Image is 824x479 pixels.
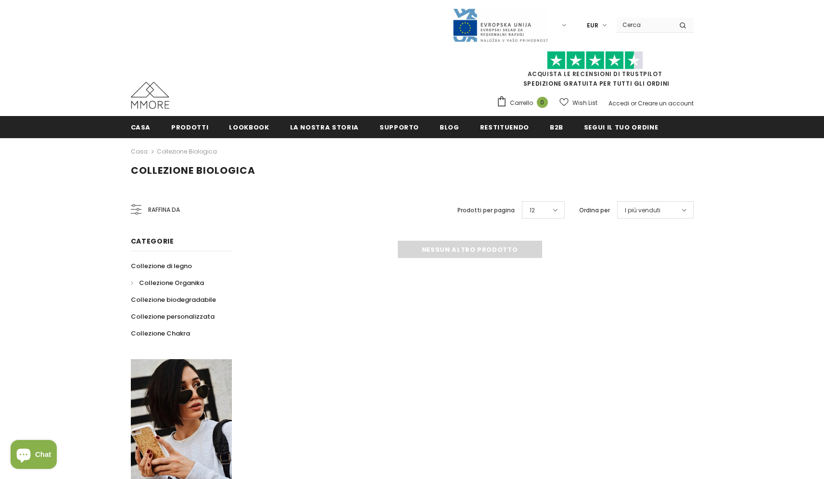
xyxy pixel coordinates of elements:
span: Casa [131,123,151,132]
span: or [631,99,636,107]
span: Collezione Organika [139,278,204,287]
img: Fidati di Pilot Stars [547,51,643,70]
a: Collezione personalizzata [131,308,215,325]
span: Raffina da [148,205,180,215]
span: La nostra storia [290,123,359,132]
span: Lookbook [229,123,269,132]
a: B2B [550,116,563,138]
inbox-online-store-chat: Shopify online store chat [8,440,60,471]
img: Javni Razpis [452,8,548,43]
a: Restituendo [480,116,529,138]
span: SPEDIZIONE GRATUITA PER TUTTI GLI ORDINI [496,55,694,88]
span: EUR [587,21,598,30]
a: Collezione biologica [157,147,217,155]
span: Blog [440,123,459,132]
a: Prodotti [171,116,208,138]
span: Carrello [510,98,533,108]
a: Collezione biodegradabile [131,291,216,308]
span: I più venduti [625,206,660,215]
a: supporto [380,116,419,138]
span: Collezione di legno [131,261,192,271]
a: Acquista le recensioni di TrustPilot [528,70,662,78]
span: Restituendo [480,123,529,132]
a: La nostra storia [290,116,359,138]
span: Collezione biodegradabile [131,295,216,304]
span: Prodotti [171,123,208,132]
span: Collezione personalizzata [131,312,215,321]
input: Search Site [617,18,672,32]
span: Wish List [572,98,597,108]
a: Creare un account [638,99,694,107]
a: Accedi [608,99,629,107]
a: Casa [131,146,148,157]
a: Collezione di legno [131,258,192,274]
span: Categorie [131,236,174,246]
label: Prodotti per pagina [457,206,515,215]
a: Blog [440,116,459,138]
a: Lookbook [229,116,269,138]
a: Wish List [559,94,597,111]
span: B2B [550,123,563,132]
span: 0 [537,97,548,108]
span: 12 [530,206,535,215]
img: Casi MMORE [131,82,169,109]
a: Collezione Organika [131,274,204,291]
span: Collezione Chakra [131,329,190,338]
a: Segui il tuo ordine [584,116,658,138]
a: Collezione Chakra [131,325,190,342]
span: Collezione biologica [131,164,255,177]
span: supporto [380,123,419,132]
a: Casa [131,116,151,138]
a: Javni Razpis [452,21,548,29]
span: Segui il tuo ordine [584,123,658,132]
a: Carrello 0 [496,96,553,110]
label: Ordina per [579,206,610,215]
